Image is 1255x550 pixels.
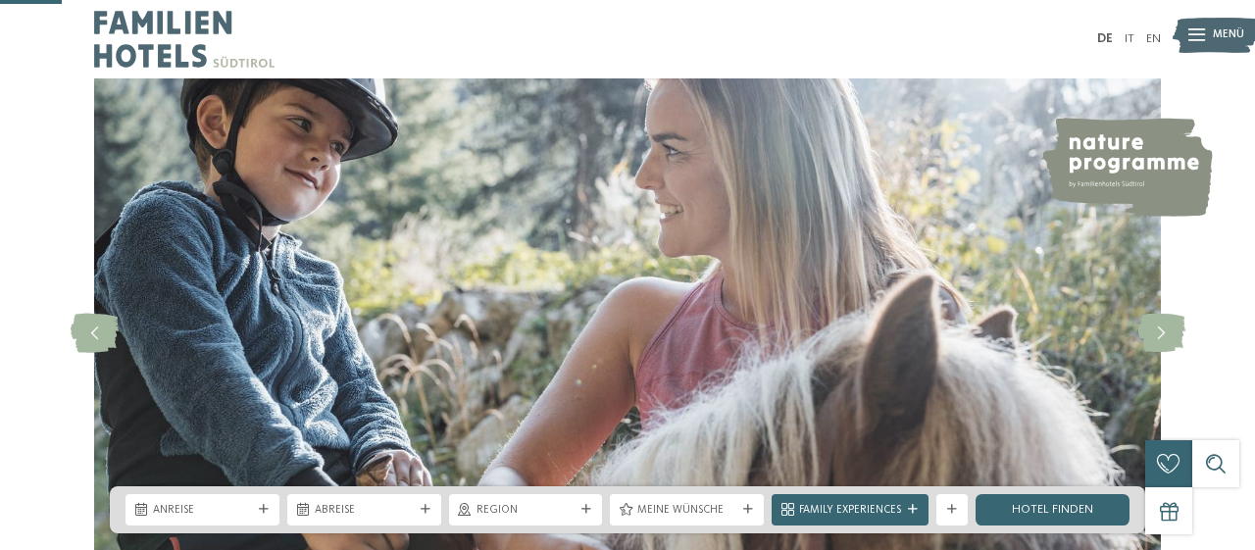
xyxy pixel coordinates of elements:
[637,503,736,519] span: Meine Wünsche
[1213,27,1244,43] span: Menü
[976,494,1129,525] a: Hotel finden
[477,503,576,519] span: Region
[799,503,901,519] span: Family Experiences
[1146,32,1161,45] a: EN
[1097,32,1113,45] a: DE
[1040,118,1213,217] img: nature programme by Familienhotels Südtirol
[315,503,414,519] span: Abreise
[1125,32,1134,45] a: IT
[153,503,252,519] span: Anreise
